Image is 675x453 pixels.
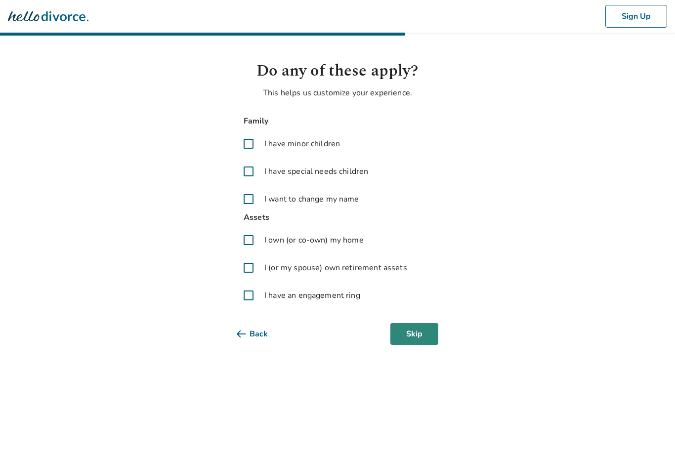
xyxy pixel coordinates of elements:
[626,406,675,453] iframe: Chat Widget
[264,193,359,205] span: I want to change my name
[237,87,438,99] p: This helps us customize your experience.
[626,406,675,453] div: Widget de chat
[264,234,364,246] span: I own (or co-own) my home
[237,323,284,345] button: Back
[237,59,438,83] h1: Do any of these apply?
[264,165,368,177] span: I have special needs children
[237,115,438,128] span: Family
[237,211,438,224] span: Assets
[264,262,407,274] span: I (or my spouse) own retirement assets
[605,5,667,28] button: Sign Up
[264,138,340,150] span: I have minor children
[264,289,360,301] span: I have an engagement ring
[390,323,438,345] button: Skip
